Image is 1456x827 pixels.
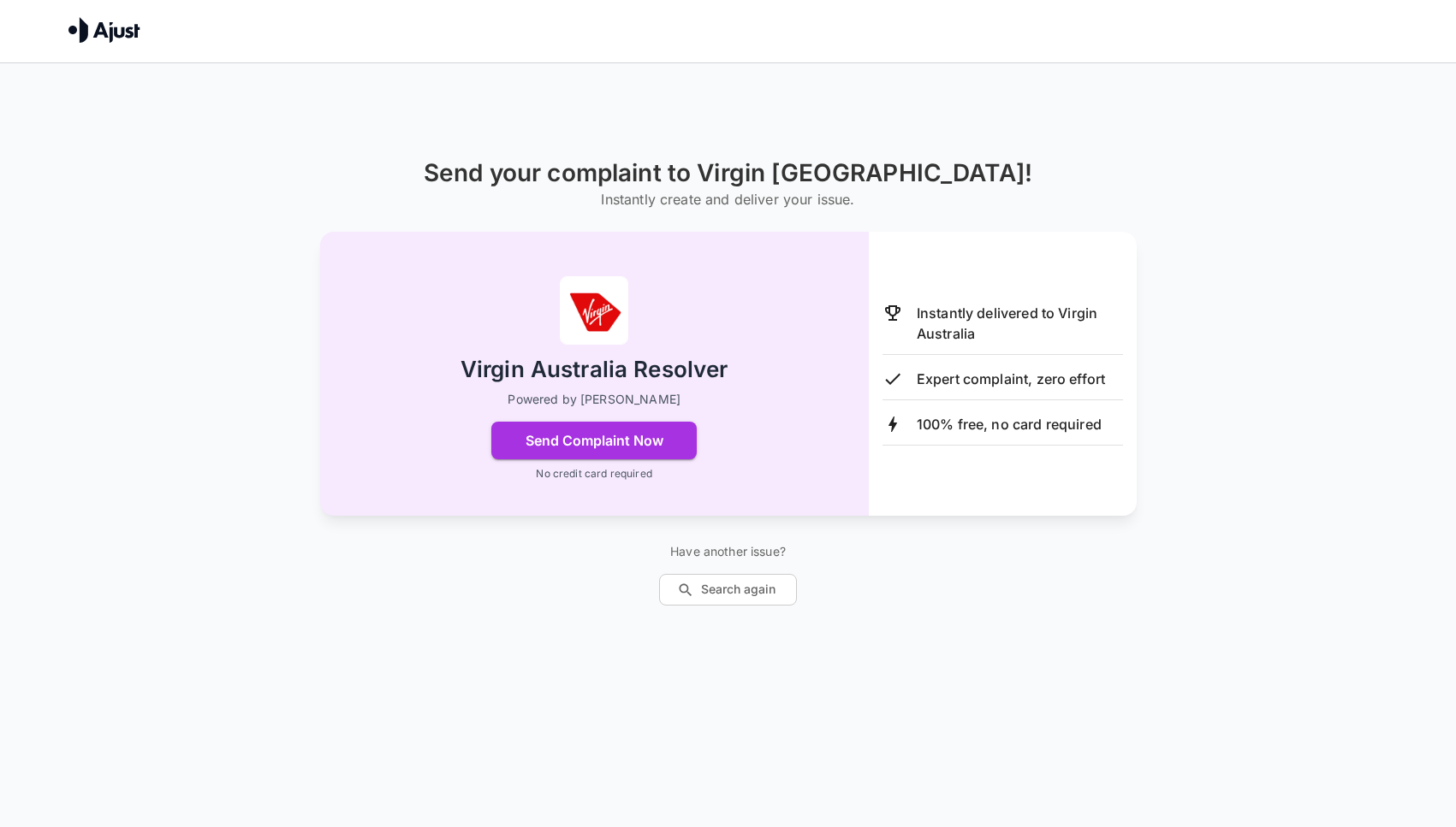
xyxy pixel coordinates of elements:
p: Expert complaint, zero effort [917,369,1105,389]
p: Powered by [PERSON_NAME] [508,391,680,408]
p: Instantly delivered to Virgin Australia [917,303,1123,344]
p: Have another issue? [659,543,797,560]
h1: Send your complaint to Virgin [GEOGRAPHIC_DATA]! [424,159,1032,187]
img: Ajust [68,17,140,43]
button: Send Complaint Now [491,422,697,459]
img: Virgin Australia [560,276,628,345]
h2: Virgin Australia Resolver [461,355,728,385]
h6: Instantly create and deliver your issue. [424,187,1032,211]
p: No credit card required [536,466,651,481]
button: Search again [659,574,797,605]
p: 100% free, no card required [917,414,1102,434]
